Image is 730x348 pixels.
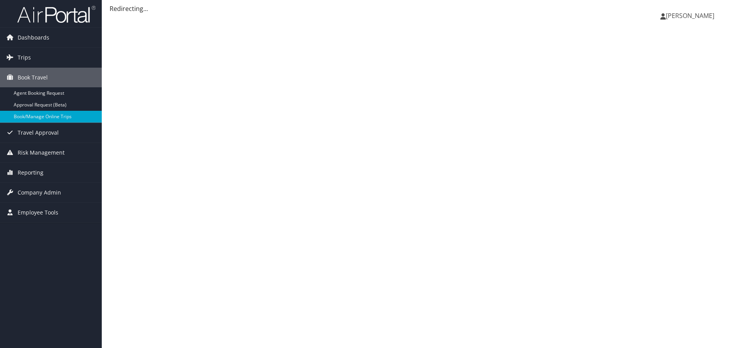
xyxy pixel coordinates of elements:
span: Company Admin [18,183,61,202]
div: Redirecting... [110,4,722,13]
span: [PERSON_NAME] [666,11,714,20]
span: Risk Management [18,143,65,162]
span: Employee Tools [18,203,58,222]
span: Reporting [18,163,43,182]
span: Trips [18,48,31,67]
span: Travel Approval [18,123,59,142]
span: Dashboards [18,28,49,47]
img: airportal-logo.png [17,5,96,23]
a: [PERSON_NAME] [660,4,722,27]
span: Book Travel [18,68,48,87]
